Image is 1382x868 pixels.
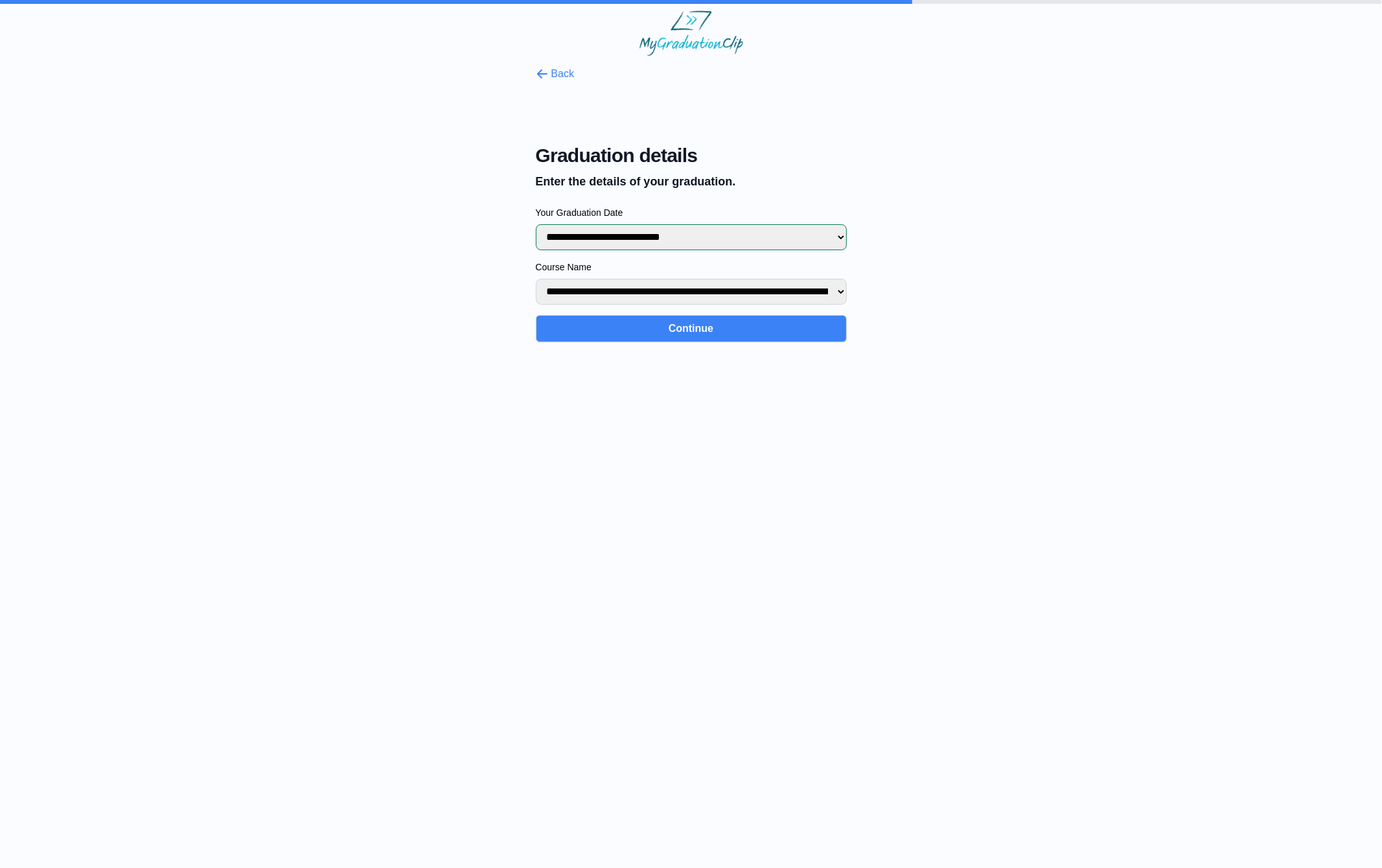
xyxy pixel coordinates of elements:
span: Graduation details [536,144,847,167]
button: Continue [536,315,847,342]
p: Enter the details of your graduation. [536,172,847,191]
button: Back [536,66,575,82]
label: Your Graduation Date [536,206,847,219]
img: MyGraduationClip [639,10,743,56]
label: Course Name [536,261,847,274]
